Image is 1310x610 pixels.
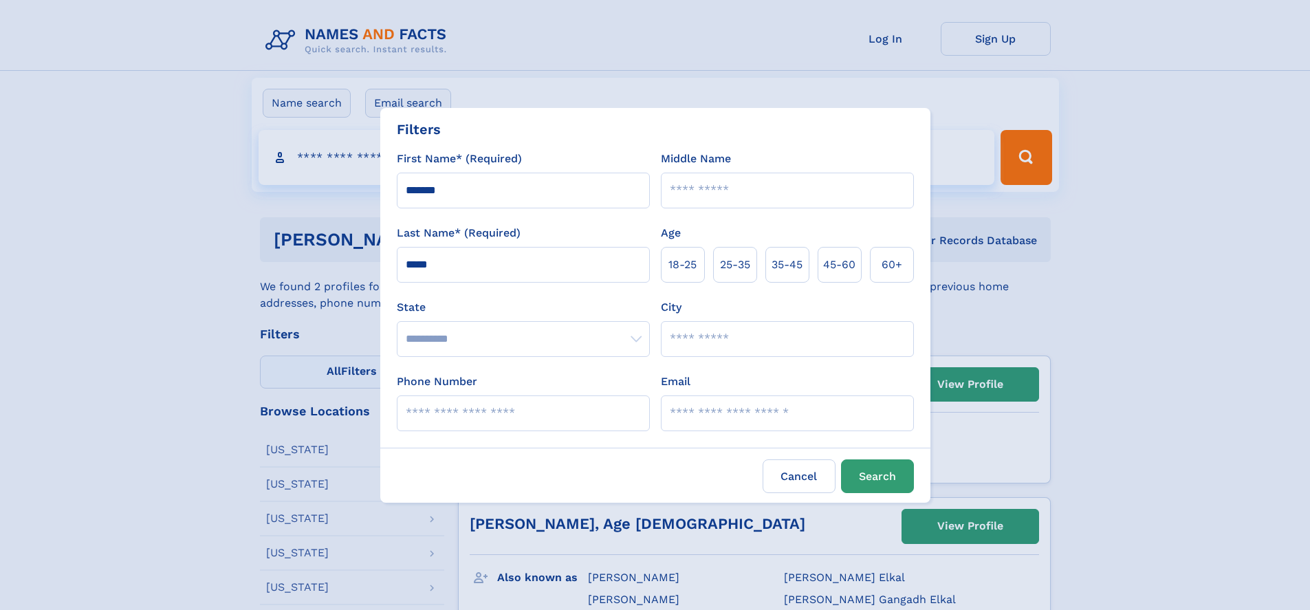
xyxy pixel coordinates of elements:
span: 25‑35 [720,257,750,273]
label: Phone Number [397,373,477,390]
label: State [397,299,650,316]
label: Cancel [763,459,836,493]
label: Middle Name [661,151,731,167]
div: Filters [397,119,441,140]
label: Age [661,225,681,241]
span: 45‑60 [823,257,855,273]
label: Last Name* (Required) [397,225,521,241]
span: 60+ [882,257,902,273]
span: 35‑45 [772,257,803,273]
label: City [661,299,681,316]
label: First Name* (Required) [397,151,522,167]
button: Search [841,459,914,493]
label: Email [661,373,690,390]
span: 18‑25 [668,257,697,273]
